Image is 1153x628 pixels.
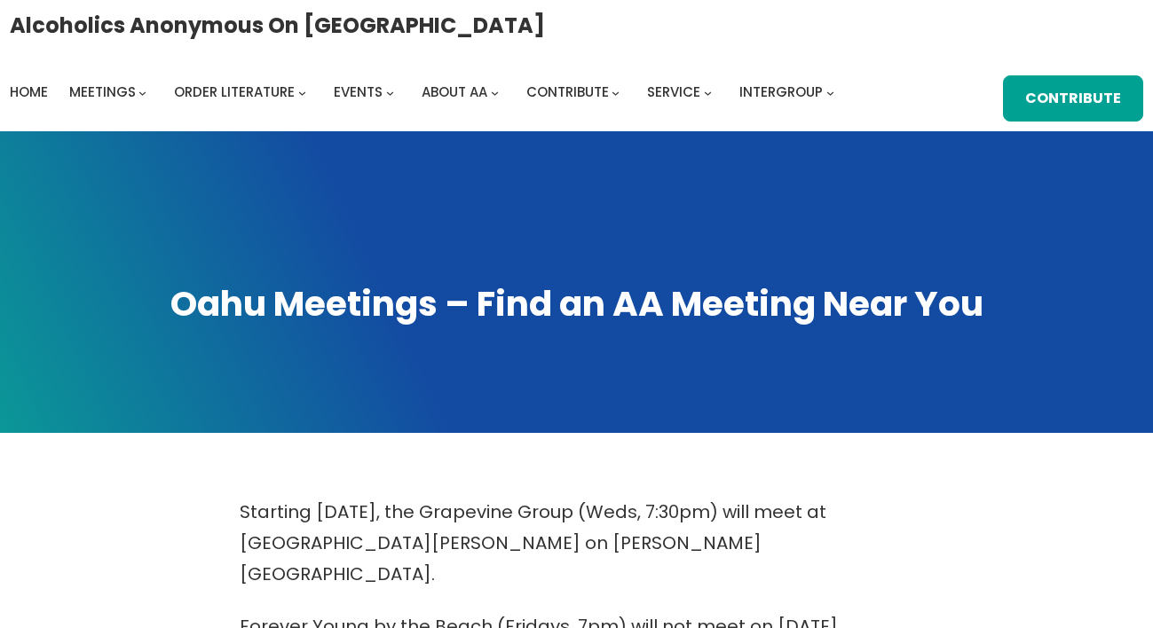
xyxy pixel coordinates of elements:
[647,82,700,101] span: Service
[612,88,620,96] button: Contribute submenu
[386,88,394,96] button: Events submenu
[422,82,487,101] span: About AA
[1003,75,1143,122] a: Contribute
[334,82,383,101] span: Events
[704,88,712,96] button: Service submenu
[18,280,1135,327] h1: Oahu Meetings – Find an AA Meeting Near You
[138,88,146,96] button: Meetings submenu
[422,80,487,105] a: About AA
[334,80,383,105] a: Events
[10,6,545,44] a: Alcoholics Anonymous on [GEOGRAPHIC_DATA]
[10,82,48,101] span: Home
[491,88,499,96] button: About AA submenu
[240,497,914,590] p: Starting [DATE], the Grapevine Group (Weds, 7:30pm) will meet at [GEOGRAPHIC_DATA][PERSON_NAME] o...
[739,80,823,105] a: Intergroup
[826,88,834,96] button: Intergroup submenu
[298,88,306,96] button: Order Literature submenu
[10,80,48,105] a: Home
[69,82,136,101] span: Meetings
[174,82,295,101] span: Order Literature
[526,80,609,105] a: Contribute
[526,82,609,101] span: Contribute
[647,80,700,105] a: Service
[69,80,136,105] a: Meetings
[10,80,841,105] nav: Intergroup
[739,82,823,101] span: Intergroup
